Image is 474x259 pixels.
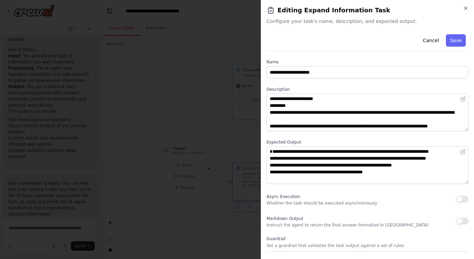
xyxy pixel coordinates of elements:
label: Name [267,59,469,65]
button: Open in editor [459,148,467,156]
button: Cancel [419,34,443,47]
h2: Editing Expand Information Task [267,5,469,15]
p: Whether the task should be executed asynchronously. [267,200,378,206]
p: Set a guardrail that validates the task output against a set of rules. [267,243,469,248]
button: Open in editor [459,95,467,103]
span: Async Execution [267,194,300,199]
span: Markdown Output [267,216,303,221]
button: Save [446,34,466,47]
span: Configure your task's name, description, and expected output. [267,18,469,25]
label: Expected Output [267,139,469,145]
label: Guardrail [267,236,469,242]
label: Description [267,87,469,92]
p: Instruct the agent to return the final answer formatted in [GEOGRAPHIC_DATA] [267,222,428,228]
